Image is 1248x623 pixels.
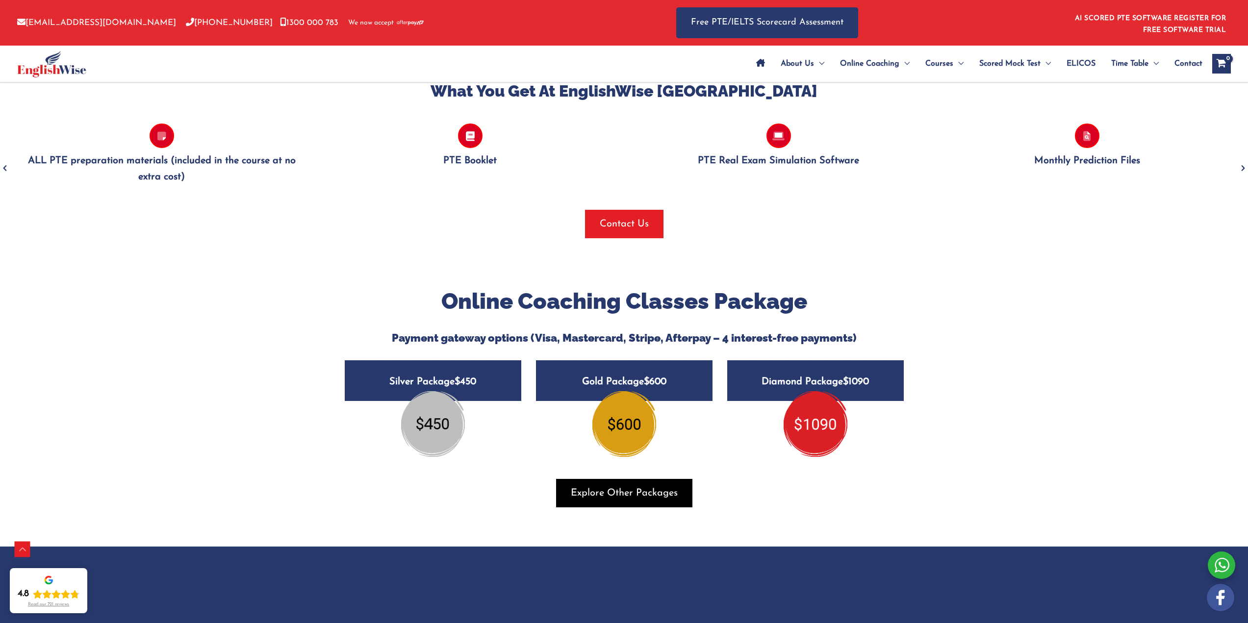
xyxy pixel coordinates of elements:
[18,588,29,600] div: 4.8
[17,19,176,27] a: [EMAIL_ADDRESS][DOMAIN_NAME]
[727,360,904,433] a: Diamond Package$1090
[784,391,847,457] img: diamond-pte-package.png
[748,47,1202,81] nav: Site Navigation: Main Menu
[840,47,899,81] span: Online Coaching
[971,47,1059,81] a: Scored Mock TestMenu Toggle
[1111,47,1148,81] span: Time Table
[947,153,1226,169] p: Monthly Prediction Files
[899,47,910,81] span: Menu Toggle
[1148,47,1159,81] span: Menu Toggle
[18,588,79,600] div: Rating: 4.8 out of 5
[455,377,476,387] span: $450
[28,602,69,607] div: Read our 721 reviews
[953,47,964,81] span: Menu Toggle
[1041,47,1051,81] span: Menu Toggle
[345,360,521,401] h5: Silver Package
[17,50,86,77] img: cropped-ew-logo
[337,287,911,316] h2: Online Coaching Classes Package
[337,331,911,344] h5: Payment gateway options (Visa, Mastercard, Stripe, Afterpay – 4 interest-free payments)
[781,47,814,81] span: About Us
[1075,15,1226,34] a: AI SCORED PTE SOFTWARE REGISTER FOR FREE SOFTWARE TRIAL
[727,360,904,401] h5: Diamond Package
[331,153,610,169] p: PTE Booklet
[644,377,666,387] span: $600
[556,479,692,507] button: Explore Other Packages
[280,19,338,27] a: 1300 000 783
[15,81,1233,101] h3: What You Get At EnglishWise [GEOGRAPHIC_DATA]
[1059,47,1103,81] a: ELICOS
[773,47,832,81] a: About UsMenu Toggle
[536,360,713,433] a: Gold Package$600
[1174,47,1202,81] span: Contact
[979,47,1041,81] span: Scored Mock Test
[592,391,656,457] img: gold.png
[1067,47,1095,81] span: ELICOS
[186,19,273,27] a: [PHONE_NUMBER]
[1167,47,1202,81] a: Contact
[639,153,918,169] p: PTE Real Exam Simulation Software
[925,47,953,81] span: Courses
[676,7,858,38] a: Free PTE/IELTS Scorecard Assessment
[843,377,869,387] span: $1090
[1103,47,1167,81] a: Time TableMenu Toggle
[600,217,649,231] span: Contact Us
[1069,7,1231,39] aside: Header Widget 1
[832,47,917,81] a: Online CoachingMenu Toggle
[397,20,424,25] img: Afterpay-Logo
[571,486,678,500] span: Explore Other Packages
[401,391,465,457] img: silver-package2.png
[1238,142,1248,152] button: Next
[1207,584,1234,611] img: white-facebook.png
[1212,54,1231,74] a: View Shopping Cart, empty
[917,47,971,81] a: CoursesMenu Toggle
[345,360,521,433] a: Silver Package$450
[22,153,301,186] p: ALL PTE preparation materials (included in the course at no extra cost)
[536,360,713,401] h5: Gold Package
[585,210,663,238] button: Contact Us
[348,18,394,28] span: We now accept
[814,47,824,81] span: Menu Toggle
